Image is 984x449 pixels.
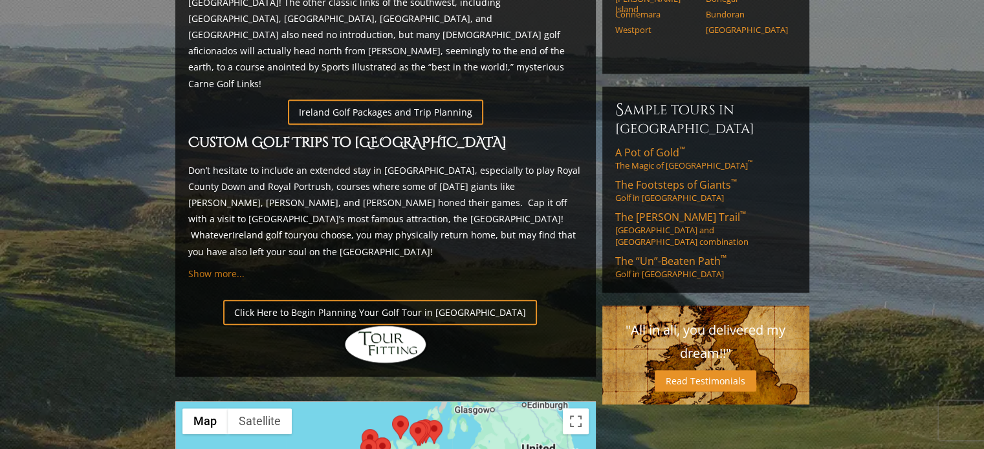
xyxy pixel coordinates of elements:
a: Bundoran [706,9,788,19]
sup: ™ [748,159,752,167]
h6: Sample Tours in [GEOGRAPHIC_DATA] [615,99,796,138]
h2: Custom Golf Trips to [GEOGRAPHIC_DATA] [188,132,583,154]
a: The “Un”-Beaten Path™Golf in [GEOGRAPHIC_DATA] [615,254,796,280]
a: Connemara [615,9,697,19]
span: The “Un”-Beaten Path [615,254,727,268]
a: Westport [615,25,697,35]
span: A Pot of Gold [615,145,685,160]
a: [GEOGRAPHIC_DATA] [706,25,788,35]
img: Hidden Links [344,325,428,364]
span: The [PERSON_NAME] Trail [615,210,746,224]
a: Click Here to Begin Planning Your Golf Tour in [GEOGRAPHIC_DATA] [223,300,537,325]
p: "All in all, you delivered my dream!!" [615,318,796,365]
span: The Footsteps of Giants [615,178,737,192]
a: A Pot of Gold™The Magic of [GEOGRAPHIC_DATA]™ [615,145,796,171]
a: The [PERSON_NAME] Trail™[GEOGRAPHIC_DATA] and [GEOGRAPHIC_DATA] combination [615,210,796,247]
p: Don’t hesitate to include an extended stay in [GEOGRAPHIC_DATA], especially to play Royal County ... [188,162,583,260]
a: The Footsteps of Giants™Golf in [GEOGRAPHIC_DATA] [615,178,796,204]
a: Ireland Golf Packages and Trip Planning [288,99,483,125]
sup: ™ [679,144,685,155]
a: Ireland golf tour [232,229,303,241]
sup: ™ [731,176,737,187]
sup: ™ [740,209,746,220]
a: Read Testimonials [655,370,756,392]
sup: ™ [721,253,727,264]
a: Show more... [188,267,245,280]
